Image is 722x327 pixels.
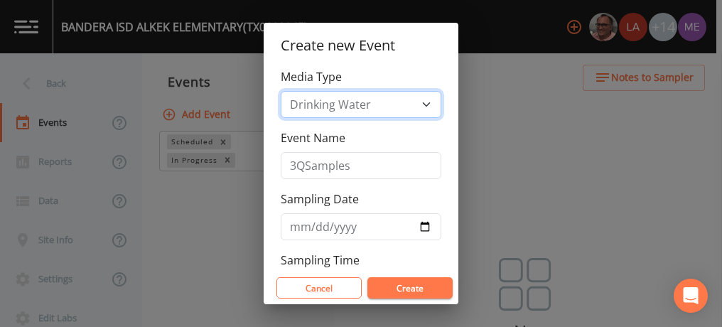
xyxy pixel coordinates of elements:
button: Cancel [276,277,362,299]
label: Sampling Date [281,191,359,208]
h2: Create new Event [264,23,458,68]
label: Media Type [281,68,342,85]
label: Sampling Time [281,252,360,269]
label: Event Name [281,129,345,146]
div: Open Intercom Messenger [674,279,708,313]
button: Create [367,277,453,299]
